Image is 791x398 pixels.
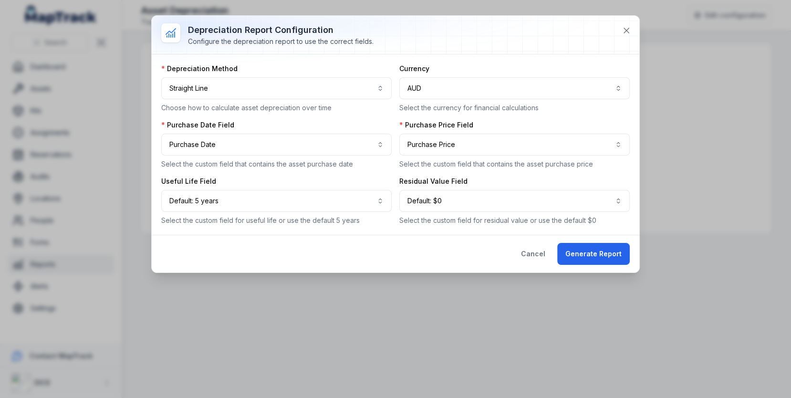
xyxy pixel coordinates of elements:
[399,120,473,130] label: Purchase Price Field
[188,23,374,37] h3: Depreciation Report Configuration
[399,216,630,225] p: Select the custom field for residual value or use the default $0
[161,120,234,130] label: Purchase Date Field
[161,159,392,169] p: Select the custom field that contains the asset purchase date
[161,177,216,186] label: Useful Life Field
[513,243,553,265] button: Cancel
[161,216,392,225] p: Select the custom field for useful life or use the default 5 years
[557,243,630,265] button: Generate Report
[161,190,392,212] button: Default: 5 years
[399,190,630,212] button: Default: $0
[188,37,374,46] div: Configure the depreciation report to use the correct fields.
[399,103,630,113] p: Select the currency for financial calculations
[399,159,630,169] p: Select the custom field that contains the asset purchase price
[161,64,238,73] label: Depreciation Method
[399,177,468,186] label: Residual Value Field
[161,103,392,113] p: Choose how to calculate asset depreciation over time
[161,134,392,156] button: Purchase Date
[399,64,429,73] label: Currency
[399,77,630,99] button: AUD
[399,134,630,156] button: Purchase Price
[161,77,392,99] button: Straight Line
